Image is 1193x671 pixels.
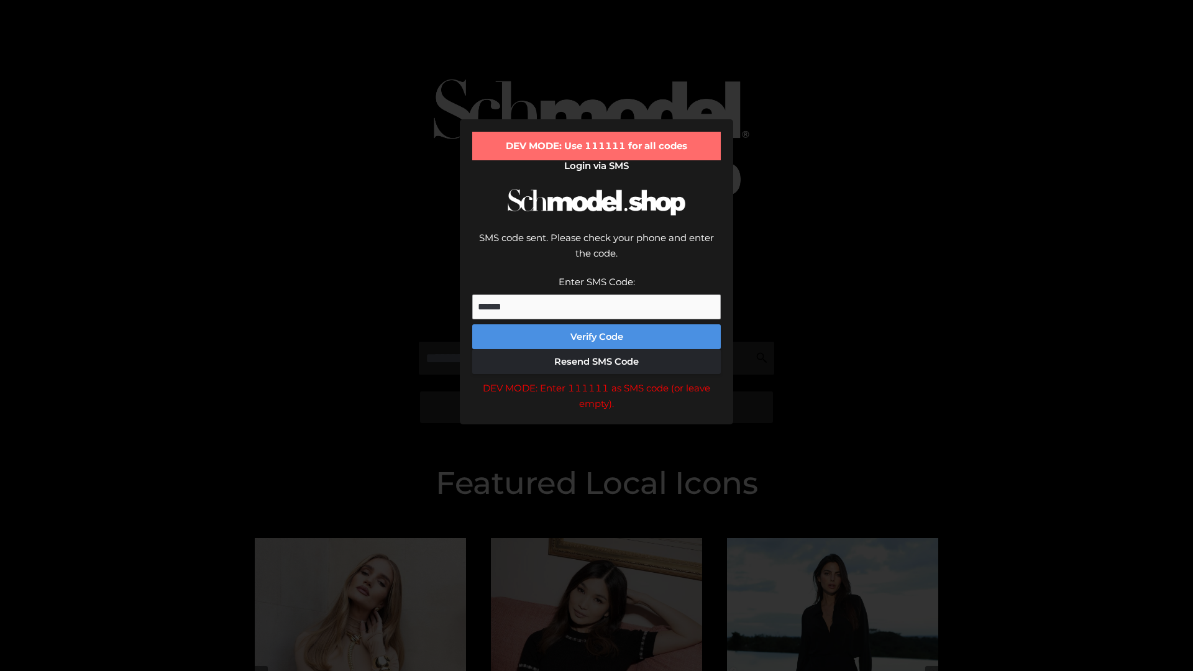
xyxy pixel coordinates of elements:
img: Schmodel Logo [503,178,690,227]
label: Enter SMS Code: [559,276,635,288]
div: DEV MODE: Enter 111111 as SMS code (or leave empty). [472,380,721,412]
div: SMS code sent. Please check your phone and enter the code. [472,230,721,274]
button: Verify Code [472,324,721,349]
div: DEV MODE: Use 111111 for all codes [472,132,721,160]
h2: Login via SMS [472,160,721,171]
button: Resend SMS Code [472,349,721,374]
